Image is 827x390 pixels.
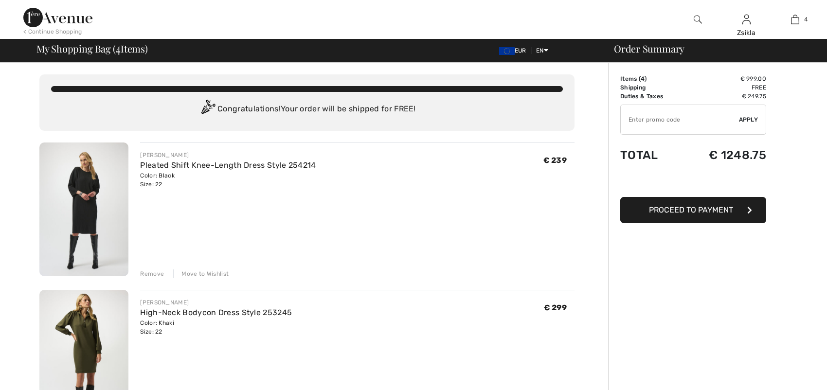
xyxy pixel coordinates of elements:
[499,47,515,55] img: Euro
[140,308,292,317] a: High-Neck Bodycon Dress Style 253245
[683,83,766,92] td: Free
[39,142,128,276] img: Pleated Shift Knee-Length Dress Style 254214
[543,156,567,165] span: € 239
[602,44,821,53] div: Order Summary
[739,115,758,124] span: Apply
[499,47,530,54] span: EUR
[771,14,819,25] a: 4
[620,197,766,223] button: Proceed to Payment
[620,83,683,92] td: Shipping
[51,100,563,119] div: Congratulations! Your order will be shipped for FREE!
[620,74,683,83] td: Items ( )
[140,269,164,278] div: Remove
[23,8,92,27] img: 1ère Avenue
[804,15,808,24] span: 4
[140,298,292,307] div: [PERSON_NAME]
[649,205,733,214] span: Proceed to Payment
[620,92,683,101] td: Duties & Taxes
[683,74,766,83] td: € 999.00
[742,14,751,25] img: My Info
[36,44,148,53] span: My Shopping Bag ( Items)
[173,269,229,278] div: Move to Wishlist
[620,139,683,172] td: Total
[683,139,766,172] td: € 1248.75
[140,160,316,170] a: Pleated Shift Knee-Length Dress Style 254214
[641,75,645,82] span: 4
[116,41,121,54] span: 4
[621,105,739,134] input: Promo code
[620,172,766,194] iframe: PayPal
[198,100,217,119] img: Congratulation2.svg
[683,92,766,101] td: € 249.75
[23,27,82,36] div: < Continue Shopping
[140,171,316,189] div: Color: Black Size: 22
[544,303,567,312] span: € 299
[536,47,548,54] span: EN
[722,28,770,38] div: Zsikla
[742,15,751,24] a: Sign In
[140,319,292,336] div: Color: Khaki Size: 22
[791,14,799,25] img: My Bag
[140,151,316,160] div: [PERSON_NAME]
[694,14,702,25] img: search the website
